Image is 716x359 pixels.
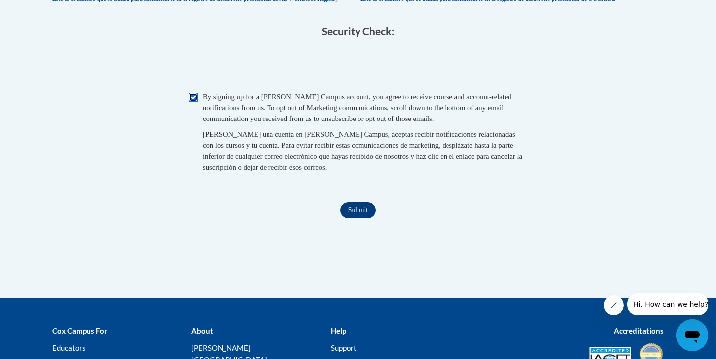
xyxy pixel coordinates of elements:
span: By signing up for a [PERSON_NAME] Campus account, you agree to receive course and account-related... [203,93,512,122]
b: Accreditations [614,326,664,335]
span: [PERSON_NAME] una cuenta en [PERSON_NAME] Campus, aceptas recibir notificaciones relacionadas con... [203,130,522,171]
input: Submit [340,202,376,218]
b: Help [331,326,346,335]
b: Cox Campus For [52,326,107,335]
a: Support [331,343,357,352]
span: Security Check: [322,25,395,37]
a: Educators [52,343,86,352]
b: About [191,326,213,335]
iframe: Close message [604,295,624,315]
iframe: Button to launch messaging window [676,319,708,351]
iframe: Message from company [627,293,708,315]
iframe: reCAPTCHA [282,47,434,86]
